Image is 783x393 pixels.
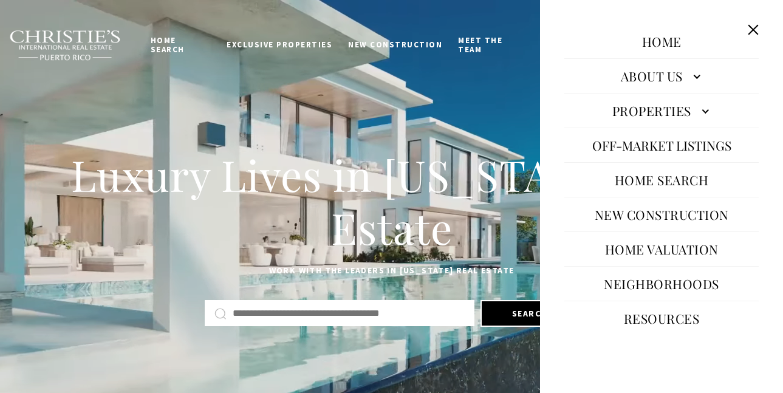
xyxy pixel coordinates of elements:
a: Properties [564,96,759,125]
a: Home Valuation [599,234,725,264]
span: New Construction [348,39,442,50]
h1: Luxury Lives in [US_STATE] Real Estate [30,148,753,255]
a: Home Search [143,29,219,61]
button: Off-Market Listings [586,131,737,160]
a: Home Search [609,165,715,194]
a: Our Advantage [535,33,624,56]
a: New Construction [340,33,450,56]
p: Work with the leaders in [US_STATE] Real Estate [30,264,753,278]
a: About Us [564,61,759,91]
span: Exclusive Properties [227,39,332,50]
a: Neighborhoods [598,269,725,298]
button: Search [480,300,579,327]
a: Home [636,27,688,56]
a: New Construction [589,200,735,229]
a: Exclusive Properties [219,33,340,56]
a: Resources [618,304,706,333]
a: Meet the Team [450,29,535,61]
img: Christie's International Real Estate black text logo [9,30,121,61]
